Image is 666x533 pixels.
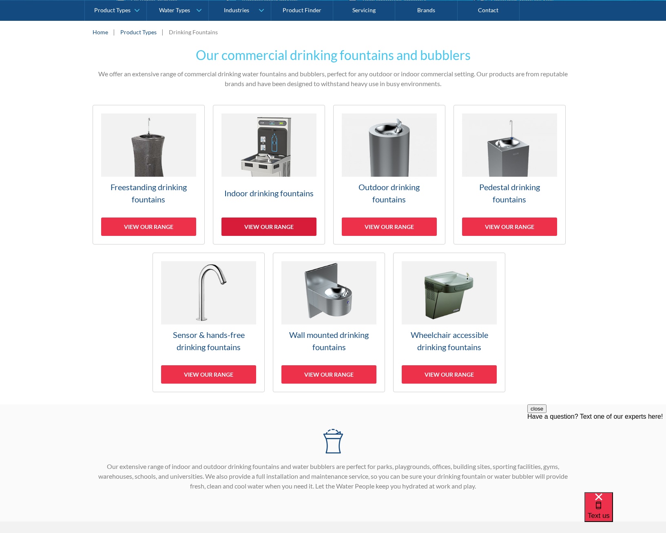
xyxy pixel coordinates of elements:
[94,7,131,13] div: Product Types
[462,181,557,205] h3: Pedestal drinking fountains
[393,253,505,392] a: Wheelchair accessible drinking fountainsView our range
[281,329,376,353] h3: Wall mounted drinking fountains
[342,218,437,236] div: View our range
[93,69,574,89] p: We offer an extensive range of commercial drinking water fountains and bubblers, perfect for any ...
[454,105,566,244] a: Pedestal drinking fountainsView our range
[93,28,108,36] a: Home
[169,28,218,36] div: Drinking Fountains
[112,27,116,37] div: |
[93,45,574,65] h2: Our commercial drinking fountains and bubblers
[221,218,316,236] div: View our range
[224,7,249,13] div: Industries
[101,218,196,236] div: View our range
[159,7,190,13] div: Water Types
[120,28,157,36] a: Product Types
[93,462,574,491] p: Our extensive range of indoor and outdoor drinking fountains and water bubblers are perfect for p...
[402,329,497,353] h3: Wheelchair accessible drinking fountains
[333,105,445,244] a: Outdoor drinking fountainsView our range
[213,105,325,244] a: Indoor drinking fountainsView our range
[584,492,666,533] iframe: podium webchat widget bubble
[101,181,196,205] h3: Freestanding drinking fountains
[153,253,265,392] a: Sensor & hands-free drinking fountainsView our range
[221,187,316,199] h3: Indoor drinking fountains
[161,365,256,384] div: View our range
[273,253,385,392] a: Wall mounted drinking fountainsView our range
[527,404,666,502] iframe: podium webchat widget prompt
[161,27,165,37] div: |
[402,365,497,384] div: View our range
[281,365,376,384] div: View our range
[161,329,256,353] h3: Sensor & hands-free drinking fountains
[342,181,437,205] h3: Outdoor drinking fountains
[462,218,557,236] div: View our range
[93,105,205,244] a: Freestanding drinking fountainsView our range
